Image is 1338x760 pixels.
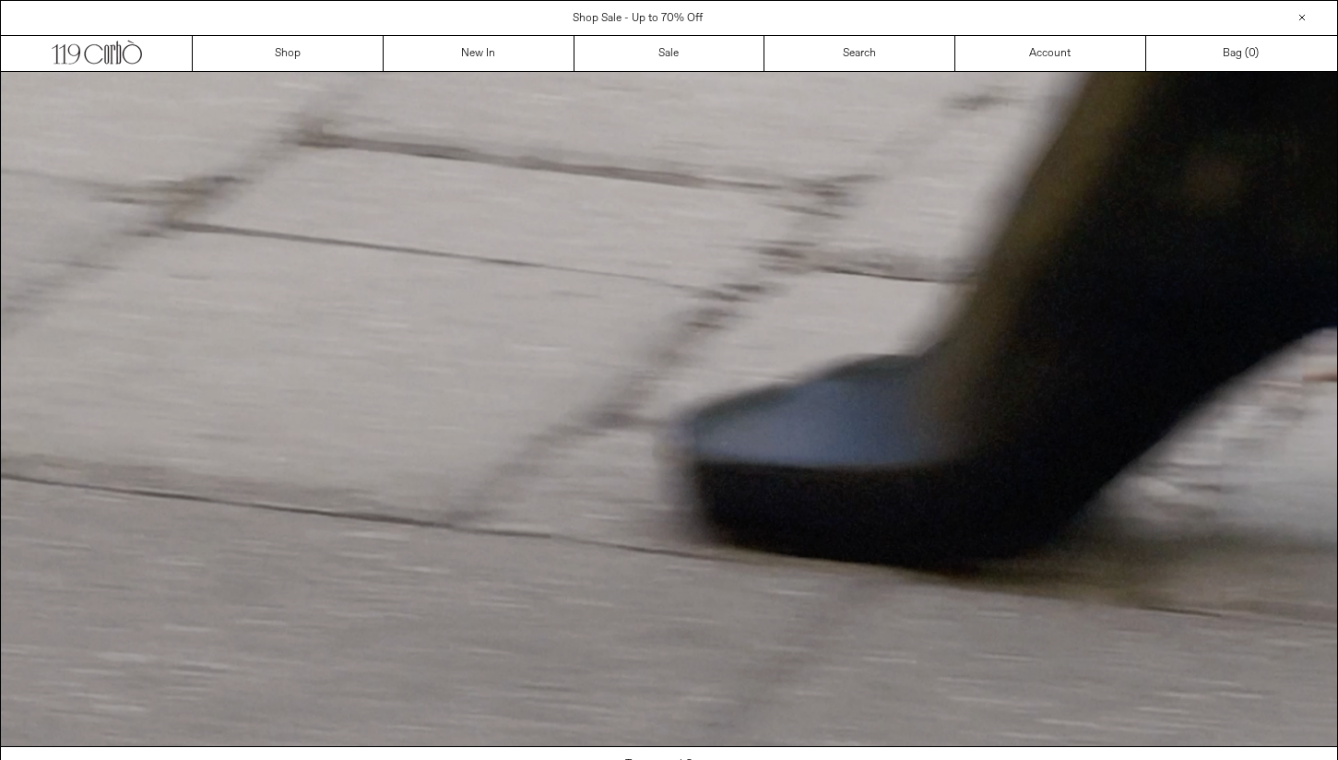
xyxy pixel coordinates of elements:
a: Sale [574,36,765,71]
span: 0 [1249,46,1255,61]
a: Shop [193,36,384,71]
a: Your browser does not support the video tag. [1,736,1337,751]
video: Your browser does not support the video tag. [1,72,1337,746]
span: ) [1249,45,1259,62]
a: Shop Sale - Up to 70% Off [573,11,703,26]
a: New In [384,36,574,71]
a: Bag () [1146,36,1337,71]
a: Search [764,36,955,71]
a: Account [955,36,1146,71]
